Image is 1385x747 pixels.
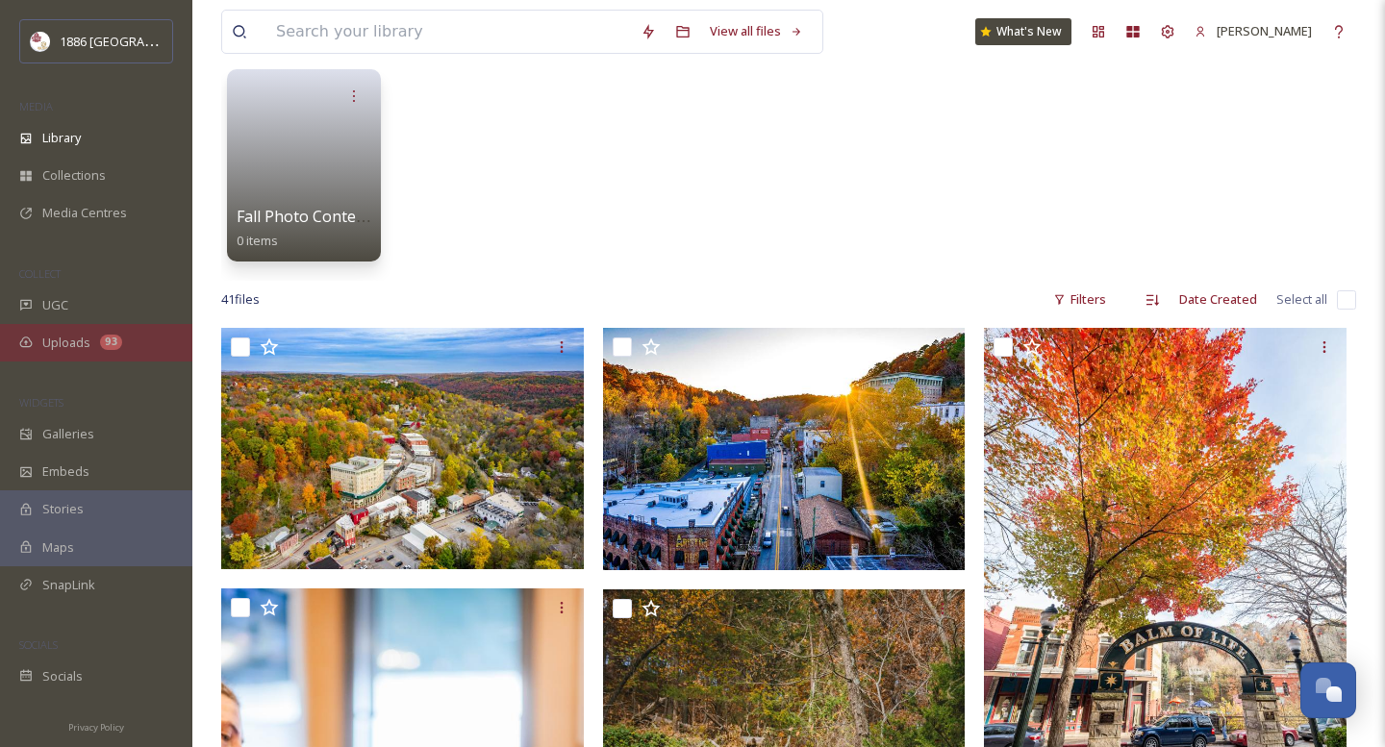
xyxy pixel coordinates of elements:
a: View all files [700,12,813,50]
img: Eureka downtown aerial fall.jpg [221,328,584,569]
a: Fall Photo Contest 20250 items [237,208,408,249]
span: Galleries [42,425,94,443]
span: COLLECT [19,266,61,281]
span: UGC [42,296,68,314]
span: Collections [42,166,106,185]
span: Fall Photo Contest 2025 [237,206,408,227]
button: Open Chat [1300,662,1356,718]
span: Embeds [42,462,89,481]
span: WIDGETS [19,395,63,410]
div: 93 [100,335,122,350]
div: Date Created [1170,281,1267,318]
img: Main StreetvEureka Springs aerial fall colors-Website Resized.jpg [603,328,966,570]
a: Privacy Policy [68,714,124,737]
span: Select all [1276,290,1327,309]
a: [PERSON_NAME] [1185,12,1322,50]
span: SOCIALS [19,637,58,652]
span: Socials [42,667,83,685]
span: 41 file s [221,290,260,309]
span: Maps [42,538,74,557]
span: Media Centres [42,204,127,222]
div: Filters [1044,281,1116,318]
a: What's New [975,18,1071,45]
span: Privacy Policy [68,721,124,734]
span: 0 items [237,232,278,249]
span: 1886 [GEOGRAPHIC_DATA] [60,32,212,50]
input: Search your library [266,11,631,53]
span: Uploads [42,334,90,352]
img: logos.png [31,32,50,51]
span: Stories [42,500,84,518]
span: MEDIA [19,99,53,113]
span: [PERSON_NAME] [1217,22,1312,39]
span: Library [42,129,81,147]
span: SnapLink [42,576,95,594]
